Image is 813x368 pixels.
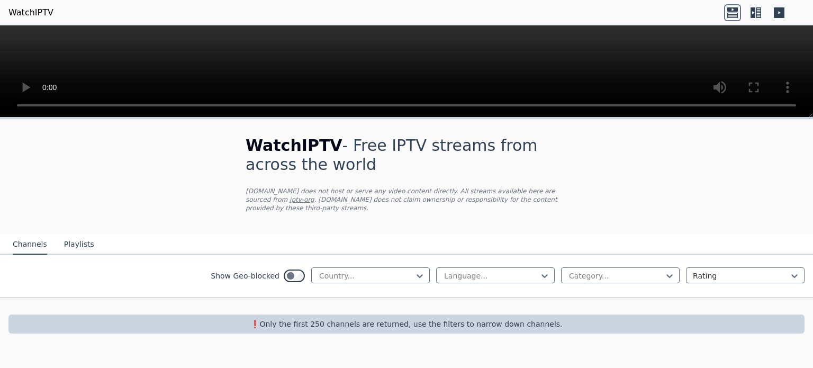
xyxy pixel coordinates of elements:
a: iptv-org [290,196,314,203]
p: [DOMAIN_NAME] does not host or serve any video content directly. All streams available here are s... [246,187,567,212]
p: ❗️Only the first 250 channels are returned, use the filters to narrow down channels. [13,319,800,329]
h1: - Free IPTV streams from across the world [246,136,567,174]
button: Channels [13,235,47,255]
label: Show Geo-blocked [211,271,279,281]
span: WatchIPTV [246,136,342,155]
button: Playlists [64,235,94,255]
a: WatchIPTV [8,6,53,19]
